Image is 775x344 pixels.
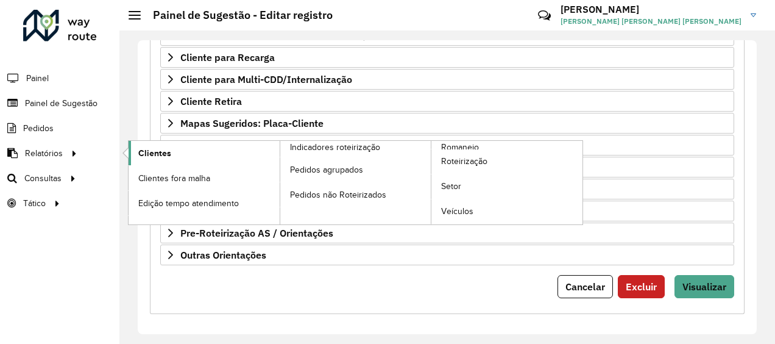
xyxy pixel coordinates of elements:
[431,149,582,174] a: Roteirização
[441,155,487,168] span: Roteirização
[557,275,613,298] button: Cancelar
[180,228,333,238] span: Pre-Roteirização AS / Orientações
[160,223,734,243] a: Pre-Roteirização AS / Orientações
[561,4,741,15] h3: [PERSON_NAME]
[180,74,352,84] span: Cliente para Multi-CDD/Internalização
[180,30,428,40] span: Preservar Cliente - Devem ficar no buffer, não roteirizar
[441,205,473,218] span: Veículos
[138,197,239,210] span: Edição tempo atendimento
[160,245,734,265] a: Outras Orientações
[141,9,333,22] h2: Painel de Sugestão - Editar registro
[441,180,461,193] span: Setor
[138,147,171,160] span: Clientes
[565,281,605,293] span: Cancelar
[682,281,726,293] span: Visualizar
[129,141,280,165] a: Clientes
[618,275,665,298] button: Excluir
[674,275,734,298] button: Visualizar
[25,147,63,160] span: Relatórios
[441,141,479,154] span: Romaneio
[160,47,734,68] a: Cliente para Recarga
[290,163,363,176] span: Pedidos agrupados
[160,135,734,156] a: Restrições FF: ACT
[160,113,734,134] a: Mapas Sugeridos: Placa-Cliente
[129,166,280,190] a: Clientes fora malha
[180,52,275,62] span: Cliente para Recarga
[23,122,54,135] span: Pedidos
[138,172,210,185] span: Clientes fora malha
[431,199,582,224] a: Veículos
[561,16,741,27] span: [PERSON_NAME] [PERSON_NAME] [PERSON_NAME]
[26,72,49,85] span: Painel
[280,182,431,207] a: Pedidos não Roteirizados
[23,197,46,210] span: Tático
[280,141,583,224] a: Romaneio
[180,96,242,106] span: Cliente Retira
[160,91,734,112] a: Cliente Retira
[25,97,97,110] span: Painel de Sugestão
[129,141,431,224] a: Indicadores roteirização
[531,2,557,29] a: Contato Rápido
[180,250,266,260] span: Outras Orientações
[290,141,380,154] span: Indicadores roteirização
[280,157,431,182] a: Pedidos agrupados
[626,281,657,293] span: Excluir
[290,188,386,201] span: Pedidos não Roteirizados
[160,69,734,90] a: Cliente para Multi-CDD/Internalização
[129,191,280,215] a: Edição tempo atendimento
[180,118,324,128] span: Mapas Sugeridos: Placa-Cliente
[431,174,582,199] a: Setor
[24,172,62,185] span: Consultas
